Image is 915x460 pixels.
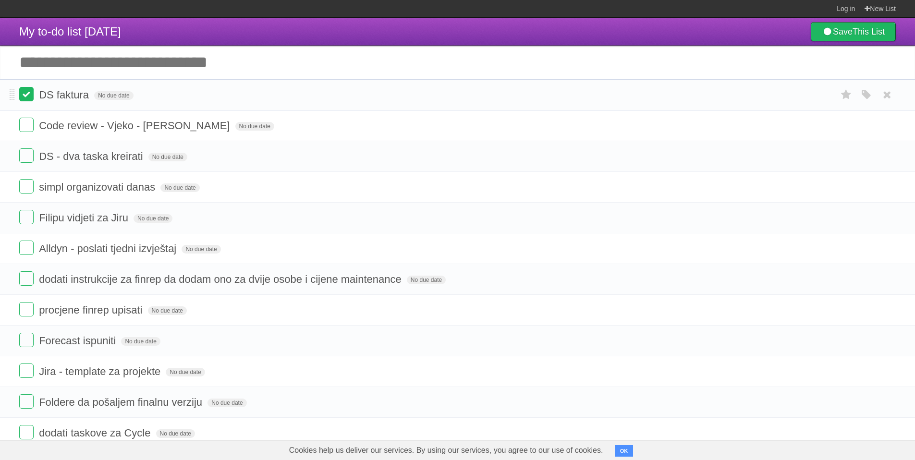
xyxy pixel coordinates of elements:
span: Jira - template za projekte [39,365,163,377]
label: Done [19,118,34,132]
label: Done [19,179,34,194]
span: No due date [156,429,195,438]
a: SaveThis List [811,22,896,41]
span: dodati instrukcije za finrep da dodam ono za dvije osobe i cijene maintenance [39,273,404,285]
span: No due date [148,153,187,161]
label: Done [19,148,34,163]
span: No due date [134,214,172,223]
label: Done [19,87,34,101]
span: Foldere da pošaljem finalnu verziju [39,396,205,408]
b: This List [853,27,885,36]
span: Filipu vidjeti za Jiru [39,212,131,224]
span: No due date [166,368,205,376]
span: procjene finrep upisati [39,304,145,316]
span: No due date [235,122,274,131]
span: No due date [407,276,446,284]
label: Done [19,363,34,378]
label: Star task [837,87,855,103]
button: OK [615,445,634,457]
label: Done [19,425,34,439]
span: No due date [148,306,187,315]
span: Cookies help us deliver our services. By using our services, you agree to our use of cookies. [280,441,613,460]
span: simpl organizovati danas [39,181,158,193]
span: No due date [207,399,246,407]
label: Done [19,210,34,224]
span: My to-do list [DATE] [19,25,121,38]
span: No due date [182,245,220,254]
span: No due date [121,337,160,346]
label: Done [19,271,34,286]
span: No due date [94,91,133,100]
span: No due date [160,183,199,192]
span: dodati taskove za Cycle [39,427,153,439]
span: DS faktura [39,89,91,101]
label: Done [19,394,34,409]
label: Done [19,241,34,255]
span: DS - dva taska kreirati [39,150,145,162]
label: Done [19,333,34,347]
span: Code review - Vjeko - [PERSON_NAME] [39,120,232,132]
span: Forecast ispuniti [39,335,118,347]
label: Done [19,302,34,316]
span: Alldyn - poslati tjedni izvještaj [39,242,179,254]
